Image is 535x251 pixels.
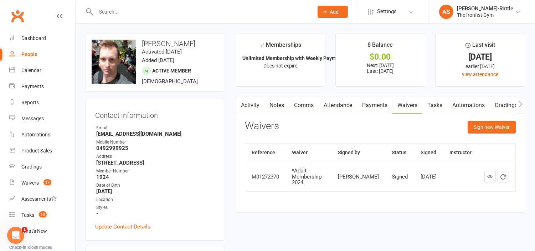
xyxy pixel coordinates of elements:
[43,179,51,185] span: 37
[421,174,437,180] div: [DATE]
[457,12,513,18] div: The Ironfist Gym
[245,121,279,132] h3: Waivers
[414,144,443,162] th: Signed
[9,7,26,25] a: Clubworx
[96,196,215,203] div: Location
[21,67,41,73] div: Calendar
[9,95,75,111] a: Reports
[94,7,308,17] input: Search...
[152,68,191,74] span: Active member
[242,55,351,61] strong: Unlimited Membership with Weekly Payments ...
[96,145,215,151] strong: 0492999925
[447,97,490,114] a: Automations
[9,175,75,191] a: Waivers 37
[289,97,319,114] a: Comms
[462,71,498,77] a: view attendance
[422,97,447,114] a: Tasks
[236,97,264,114] a: Activity
[7,227,24,244] iframe: Intercom live chat
[245,144,285,162] th: Reference
[21,212,34,218] div: Tasks
[9,191,75,207] a: Assessments
[21,164,42,170] div: Gradings
[95,222,150,231] a: Update Contact Details
[252,174,279,180] div: M01272370
[96,125,215,131] div: Email
[330,9,339,15] span: Add
[9,79,75,95] a: Payments
[342,53,418,61] div: $0.00
[96,153,215,160] div: Address
[22,227,27,232] span: 1
[96,139,215,146] div: Mobile Number
[21,180,39,186] div: Waivers
[443,144,478,162] th: Instructor
[338,174,379,180] div: [PERSON_NAME]
[385,144,414,162] th: Status
[96,182,215,189] div: Date of Birth
[9,127,75,143] a: Automations
[96,204,215,211] div: Styles
[96,210,215,217] strong: -
[318,6,348,18] button: Add
[142,49,182,55] time: Activated [DATE]
[392,97,422,114] a: Waivers
[442,62,518,70] div: earlier [DATE]
[21,148,52,154] div: Product Sales
[264,97,289,114] a: Notes
[259,42,264,49] i: ✓
[21,132,50,137] div: Automations
[319,97,357,114] a: Attendance
[442,53,518,61] div: [DATE]
[439,5,453,19] div: AS
[259,40,301,54] div: Memberships
[457,5,513,12] div: [PERSON_NAME]-Rattle
[342,62,418,74] p: Next: [DATE] Last: [DATE]
[96,160,215,166] strong: [STREET_ADDRESS]
[468,121,516,134] button: Sign new Waiver
[285,144,331,162] th: Waiver
[9,30,75,46] a: Dashboard
[21,100,39,105] div: Reports
[392,174,408,180] div: Signed
[9,46,75,62] a: People
[96,174,215,180] strong: 1924
[263,63,297,69] span: Does not expire
[21,228,47,234] div: What's New
[95,109,215,119] h3: Contact information
[142,57,174,64] time: Added [DATE]
[9,207,75,223] a: Tasks 10
[9,159,75,175] a: Gradings
[465,40,495,53] div: Last visit
[96,188,215,195] strong: [DATE]
[357,97,392,114] a: Payments
[39,211,47,217] span: 10
[368,40,393,53] div: $ Balance
[96,168,215,175] div: Member Number
[21,196,57,202] div: Assessments
[21,116,44,121] div: Messages
[96,131,215,137] strong: [EMAIL_ADDRESS][DOMAIN_NAME]
[377,4,397,20] span: Settings
[142,78,198,85] span: [DEMOGRAPHIC_DATA]
[9,62,75,79] a: Calendar
[292,168,325,186] div: *Adult Membership 2024
[21,51,37,57] div: People
[92,40,136,84] img: image1694415958.png
[21,84,44,89] div: Payments
[21,35,46,41] div: Dashboard
[331,144,385,162] th: Signed by
[9,223,75,239] a: What's New
[9,111,75,127] a: Messages
[92,40,219,47] h3: [PERSON_NAME]
[9,143,75,159] a: Product Sales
